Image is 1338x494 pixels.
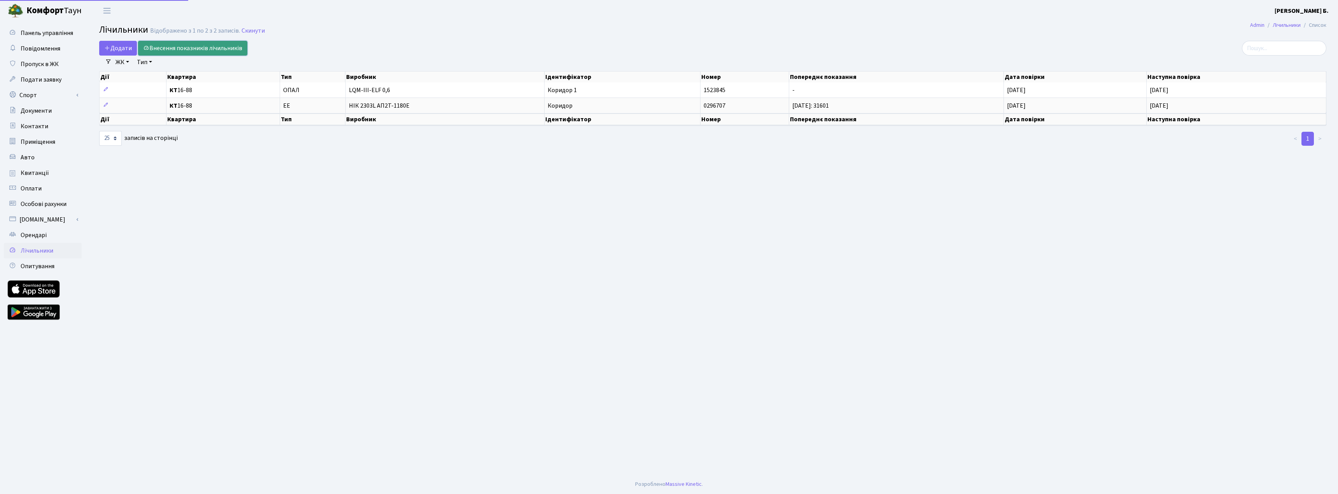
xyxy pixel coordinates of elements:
[4,150,82,165] a: Авто
[4,243,82,258] a: Лічильники
[4,181,82,196] a: Оплати
[4,41,82,56] a: Повідомлення
[21,246,53,255] span: Лічильники
[345,113,545,125] th: Виробник
[21,138,55,146] span: Приміщення
[166,113,280,125] th: Квартира
[1250,21,1264,29] a: Admin
[170,86,177,94] b: КТ
[1238,17,1338,33] nav: breadcrumb
[1273,21,1301,29] a: Лічильники
[1301,132,1314,146] a: 1
[21,106,52,115] span: Документи
[1147,113,1326,125] th: Наступна повірка
[21,75,61,84] span: Подати заявку
[4,165,82,181] a: Квитанції
[792,101,829,110] span: [DATE]: 31601
[97,4,117,17] button: Переключити навігацію
[138,41,247,56] a: Внесення показників лічильників
[548,101,573,110] span: Коридор
[548,86,577,94] span: Коридор 1
[545,72,700,82] th: Ідентифікатор
[170,87,277,93] span: 16-88
[1242,41,1326,56] input: Пошук...
[280,113,346,125] th: Тип
[21,169,49,177] span: Квитанції
[1275,6,1329,16] a: [PERSON_NAME] Б.
[635,480,703,489] div: Розроблено .
[704,86,725,94] span: 1523845
[26,4,82,17] span: Таун
[8,3,23,19] img: logo.png
[1004,113,1147,125] th: Дата повірки
[4,56,82,72] a: Пропуск в ЖК
[349,103,541,109] span: НІК 2303L АП2Т-1180E
[21,231,47,239] span: Орендарі
[283,103,290,109] span: ЕЕ
[170,101,177,110] b: КТ
[21,153,35,162] span: Авто
[100,72,166,82] th: Дії
[21,122,48,131] span: Контакти
[104,44,132,52] span: Додати
[112,56,132,69] a: ЖК
[4,72,82,87] a: Подати заявку
[280,72,346,82] th: Тип
[665,480,702,488] a: Massive Kinetic
[4,258,82,274] a: Опитування
[99,131,122,146] select: записів на сторінці
[345,72,545,82] th: Виробник
[792,86,795,94] span: -
[789,72,1004,82] th: Попереднє показання
[701,72,789,82] th: Номер
[4,87,82,103] a: Спорт
[21,44,60,53] span: Повідомлення
[4,119,82,134] a: Контакти
[1150,101,1168,110] span: [DATE]
[545,113,700,125] th: Ідентифікатор
[1007,101,1026,110] span: [DATE]
[4,134,82,150] a: Приміщення
[1301,21,1326,30] li: Список
[701,113,789,125] th: Номер
[4,25,82,41] a: Панель управління
[1275,7,1329,15] b: [PERSON_NAME] Б.
[21,60,59,68] span: Пропуск в ЖК
[4,212,82,227] a: [DOMAIN_NAME]
[134,56,155,69] a: Тип
[26,4,64,17] b: Комфорт
[4,103,82,119] a: Документи
[283,87,299,93] span: ОПАЛ
[789,113,1004,125] th: Попереднє показання
[150,27,240,35] div: Відображено з 1 по 2 з 2 записів.
[704,101,725,110] span: 0296707
[99,41,137,56] a: Додати
[21,29,73,37] span: Панель управління
[21,262,54,271] span: Опитування
[242,27,265,35] a: Скинути
[166,72,280,82] th: Квартира
[1004,72,1147,82] th: Дата повірки
[100,113,166,125] th: Дії
[21,200,67,208] span: Особові рахунки
[1147,72,1326,82] th: Наступна повірка
[1150,86,1168,94] span: [DATE]
[99,131,178,146] label: записів на сторінці
[349,87,541,93] span: LQM-III-ELF 0,6
[4,196,82,212] a: Особові рахунки
[4,227,82,243] a: Орендарі
[99,23,148,37] span: Лічильники
[170,103,277,109] span: 16-88
[21,184,42,193] span: Оплати
[1007,86,1026,94] span: [DATE]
